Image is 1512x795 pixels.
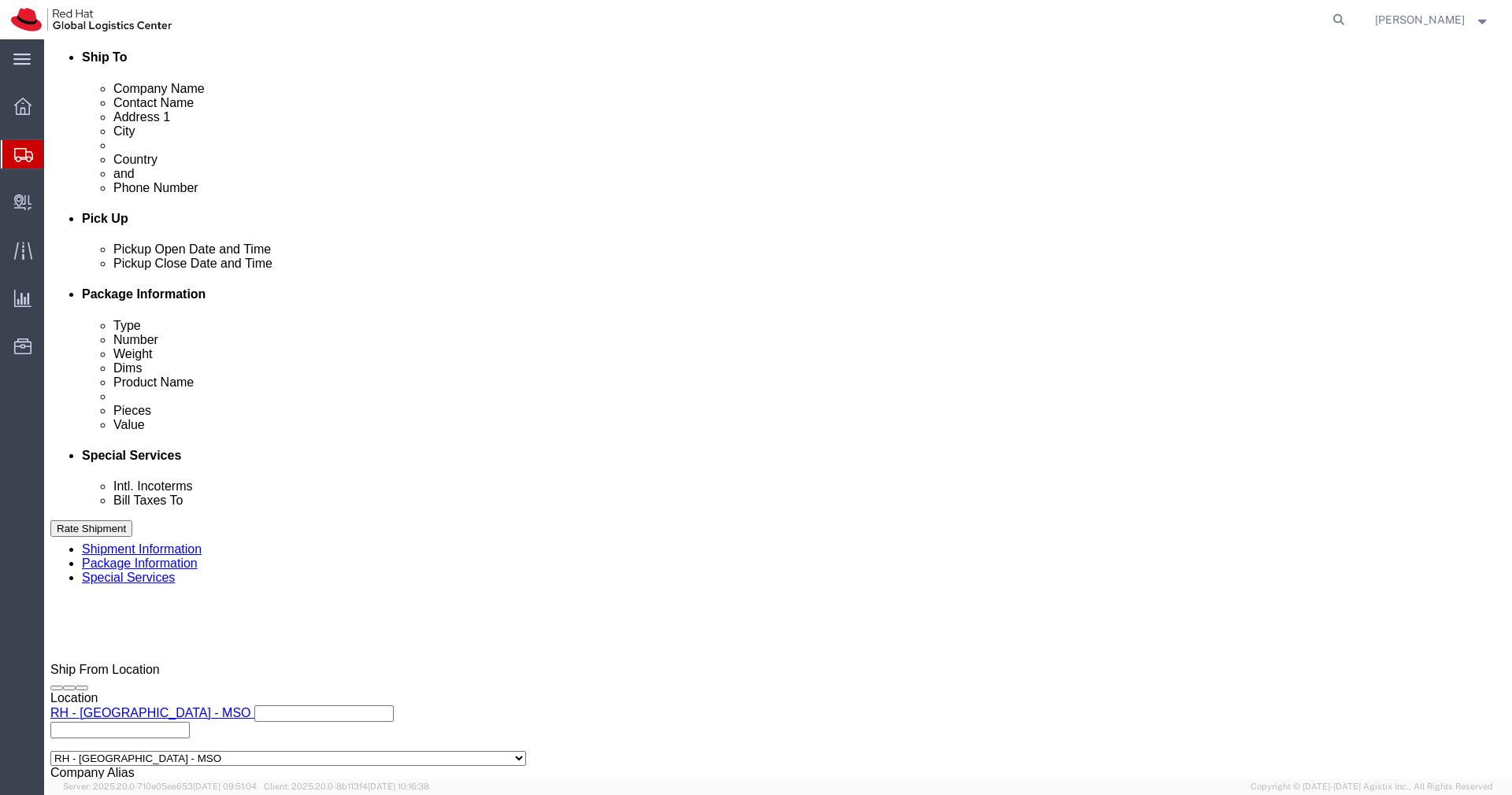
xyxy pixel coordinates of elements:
iframe: FS Legacy Container [44,39,1512,778]
span: [DATE] 10:16:38 [368,782,429,791]
img: logo [11,8,172,31]
span: Nilesh Shinde [1375,11,1465,28]
span: Server: 2025.20.0-710e05ee653 [63,782,257,791]
button: [PERSON_NAME] [1374,10,1491,29]
span: Copyright © [DATE]-[DATE] Agistix Inc., All Rights Reserved [1251,780,1493,793]
span: Client: 2025.20.0-8b113f4 [264,782,429,791]
span: [DATE] 09:51:04 [193,782,257,791]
